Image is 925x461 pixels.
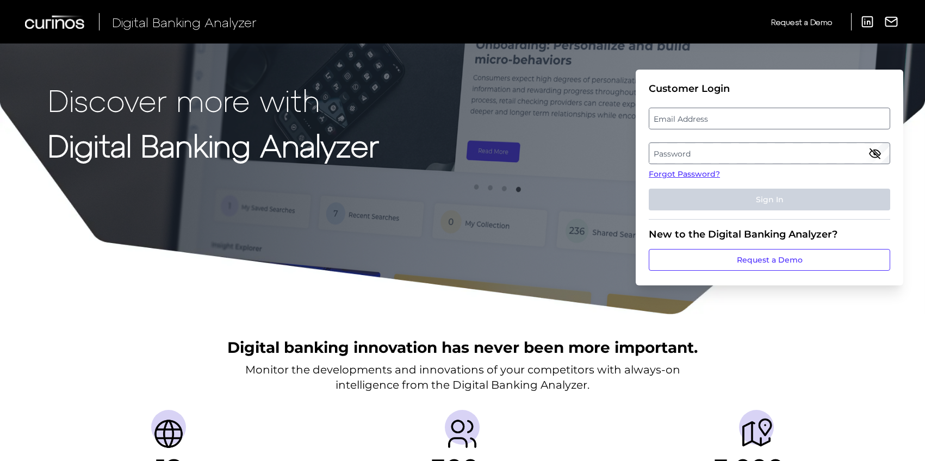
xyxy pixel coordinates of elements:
[227,337,698,358] h2: Digital banking innovation has never been more important.
[649,189,890,210] button: Sign In
[112,14,257,30] span: Digital Banking Analyzer
[48,83,379,117] p: Discover more with
[649,109,889,128] label: Email Address
[771,13,832,31] a: Request a Demo
[739,416,774,451] img: Journeys
[151,416,186,451] img: Countries
[649,228,890,240] div: New to the Digital Banking Analyzer?
[48,127,379,163] strong: Digital Banking Analyzer
[245,362,680,393] p: Monitor the developments and innovations of your competitors with always-on intelligence from the...
[771,17,832,27] span: Request a Demo
[649,83,890,95] div: Customer Login
[25,15,86,29] img: Curinos
[649,144,889,163] label: Password
[445,416,480,451] img: Providers
[649,169,890,180] a: Forgot Password?
[649,249,890,271] a: Request a Demo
